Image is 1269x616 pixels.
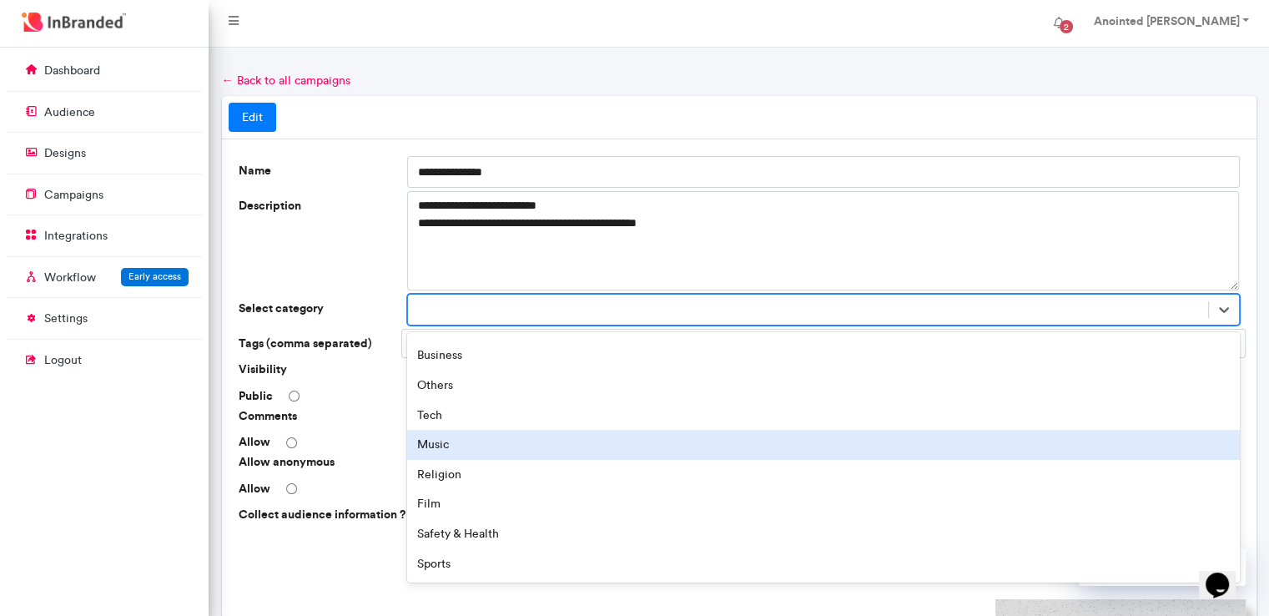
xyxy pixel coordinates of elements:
[232,500,411,529] label: Collect audience information ?
[1199,549,1252,599] iframe: chat widget
[7,302,202,334] a: settings
[1093,13,1239,28] strong: Anointed [PERSON_NAME]
[1076,7,1262,40] a: Anointed [PERSON_NAME]
[7,137,202,169] a: designs
[232,454,570,471] span: Allow anonymous
[18,8,130,36] img: InBranded Logo
[44,311,88,327] p: settings
[7,220,202,251] a: integrations
[1040,7,1076,40] button: 2
[44,187,103,204] p: campaigns
[232,329,401,359] label: Tags (comma separated)
[44,228,108,245] p: integrations
[128,270,181,282] span: Early access
[7,96,202,128] a: audience
[407,489,1240,519] div: Film
[44,145,86,162] p: designs
[44,352,82,369] p: logout
[44,104,95,121] p: audience
[44,63,100,79] p: dashboard
[407,549,1240,579] div: Sports
[232,361,570,378] span: Visibility
[232,408,570,425] span: Comments
[407,430,1240,460] div: Music
[407,341,1240,371] div: Business
[239,481,270,497] label: Allow
[407,578,1240,608] div: Fashion & Beauty
[232,191,401,290] label: Description
[407,371,1240,401] div: Others
[239,388,273,405] label: Public
[239,434,270,451] label: Allow
[407,401,1240,431] div: Tech
[229,103,276,133] a: Edit
[407,460,1240,490] div: Religion
[222,73,350,88] a: ← Back to all campaigns
[407,519,1240,549] div: Safety & Health
[1060,20,1073,33] span: 2
[232,294,401,326] label: Select category
[7,261,202,293] a: WorkflowEarly access
[232,156,401,188] label: Name
[44,270,96,286] p: Workflow
[7,54,202,86] a: dashboard
[7,179,202,210] a: campaigns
